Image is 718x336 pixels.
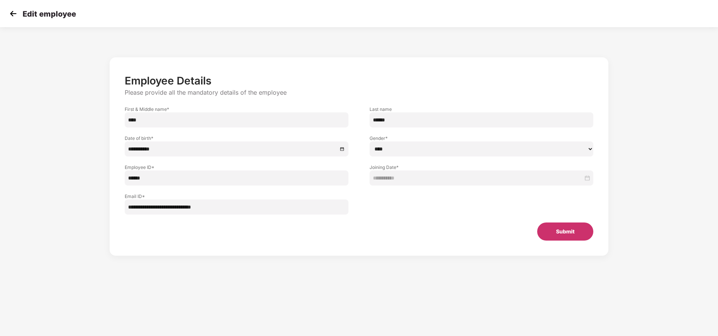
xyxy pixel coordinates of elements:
p: Edit employee [23,9,76,18]
button: Submit [537,222,593,241]
label: Last name [370,106,593,112]
label: Gender [370,135,593,141]
label: First & Middle name [125,106,348,112]
p: Please provide all the mandatory details of the employee [125,89,593,97]
label: Email ID [125,193,348,199]
label: Joining Date [370,164,593,170]
label: Employee ID [125,164,348,170]
label: Date of birth [125,135,348,141]
p: Employee Details [125,74,593,87]
img: svg+xml;base64,PHN2ZyB4bWxucz0iaHR0cDovL3d3dy53My5vcmcvMjAwMC9zdmciIHdpZHRoPSIzMCIgaGVpZ2h0PSIzMC... [8,8,19,19]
